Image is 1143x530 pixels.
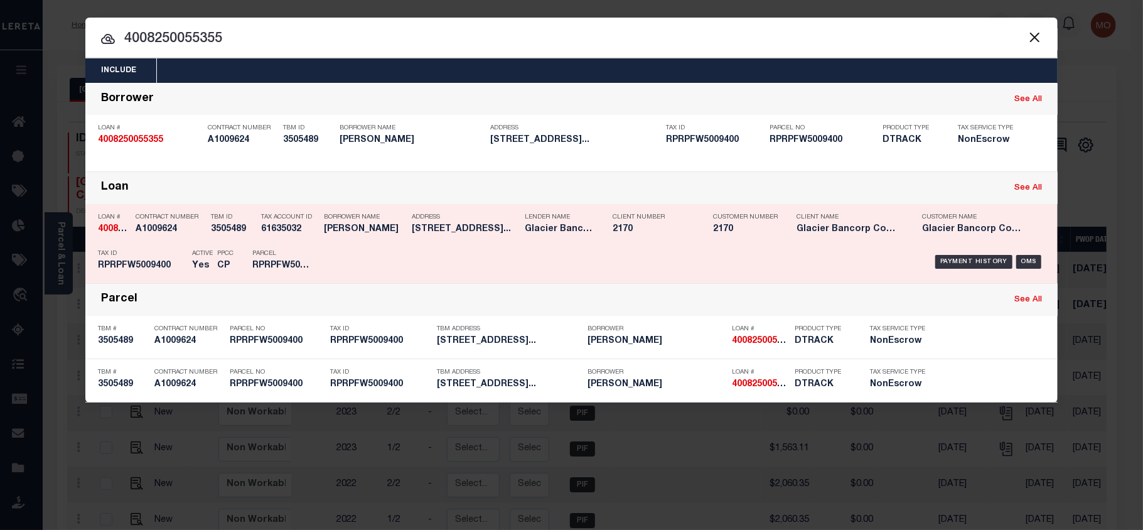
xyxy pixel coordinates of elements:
p: Borrower [588,369,726,376]
strong: 4008250055355 [98,225,163,234]
h5: GARRETT SMITH [588,379,726,390]
p: Loan # [732,325,788,333]
p: Customer Name [922,214,1029,221]
h5: NonEscrow [958,135,1021,146]
p: TBM # [98,325,148,333]
button: Include [85,58,152,83]
div: OMS [1016,255,1042,269]
h5: DTRACK [795,336,851,347]
h5: Glacier Bancorp Commercial [525,224,594,235]
h5: 4008250055355 [98,135,201,146]
p: Address [412,214,518,221]
h5: 2537 BUTTE ST POCATELLO ID 8320... [437,379,581,390]
p: Tax Service Type [870,369,926,376]
h5: 3505489 [98,379,148,390]
p: Customer Number [713,214,778,221]
h5: RPRPFW5009400 [666,135,763,146]
div: Loan [101,181,129,195]
strong: 4008250055355 [732,380,797,389]
p: TBM Address [437,369,581,376]
a: See All [1014,296,1042,304]
div: Borrower [101,92,154,107]
h5: Glacier Bancorp Commercial [922,224,1029,235]
h5: Glacier Bancorp Commercial [797,224,903,235]
button: Close [1026,29,1043,45]
a: See All [1014,95,1042,104]
p: Contract Number [154,369,223,376]
p: Product Type [795,325,851,333]
p: Parcel No [230,369,324,376]
p: Contract Number [208,124,277,132]
p: Client Name [797,214,903,221]
h5: 3505489 [283,135,333,146]
p: Tax ID [330,325,431,333]
h5: CP [217,261,233,271]
h5: RPRPFW5009400 [230,379,324,390]
p: Loan # [732,369,788,376]
p: Parcel No [770,124,876,132]
h5: 2537 BUTTE ST POCATELLO ID 8320... [437,336,581,347]
h5: A1009624 [154,336,223,347]
p: Product Type [883,124,939,132]
h5: DTRACK [795,379,851,390]
h5: A1009624 [208,135,277,146]
h5: A1009624 [136,224,205,235]
p: Parcel [252,250,309,257]
div: Payment History [935,255,1012,269]
p: Client Number [613,214,694,221]
strong: 4008250055355 [98,136,163,144]
h5: 61635032 [261,224,318,235]
p: Contract Number [136,214,205,221]
p: TBM ID [283,124,333,132]
h5: 2537 BUTTE ST POCATELLO ID 8320... [412,224,518,235]
h5: RPRPFW5009400 [330,336,431,347]
a: See All [1014,184,1042,192]
p: TBM ID [211,214,255,221]
p: Borrower Name [340,124,484,132]
h5: 2170 [613,224,694,235]
h5: RPRPFW5009400 [252,261,309,271]
h5: Yes [192,261,211,271]
h5: RPRPFW5009400 [230,336,324,347]
h5: RPRPFW5009400 [770,135,876,146]
h5: A1009624 [154,379,223,390]
p: Tax ID [666,124,763,132]
h5: 2170 [713,224,776,235]
p: Tax Service Type [870,325,926,333]
p: PPCC [217,250,233,257]
p: Loan # [98,124,201,132]
h5: DTRACK [883,135,939,146]
p: Product Type [795,369,851,376]
p: Borrower Name [324,214,405,221]
p: Active [192,250,213,257]
h5: NonEscrow [870,379,926,390]
h5: RPRPFW5009400 [98,261,186,271]
p: TBM Address [437,325,581,333]
p: Tax Account ID [261,214,318,221]
p: Lender Name [525,214,594,221]
p: Tax Service Type [958,124,1021,132]
h5: 4008250055355 [732,336,788,347]
h5: 4008250055355 [98,224,129,235]
h5: GARRETTQ SMITH [324,224,405,235]
p: Loan # [98,214,129,221]
p: Address [490,124,660,132]
p: Borrower [588,325,726,333]
p: Tax ID [98,250,186,257]
h5: NonEscrow [870,336,926,347]
h5: 4008250055355 [732,379,788,390]
h5: 3505489 [98,336,148,347]
p: TBM # [98,369,148,376]
h5: GARRETT SMITH [340,135,484,146]
div: Parcel [101,293,137,307]
p: Contract Number [154,325,223,333]
p: Tax ID [330,369,431,376]
p: Parcel No [230,325,324,333]
h5: 3505489 [211,224,255,235]
strong: 4008250055355 [732,337,797,345]
h5: GARRETT SMITH [588,336,726,347]
input: Start typing... [85,28,1058,50]
h5: 2537 BUTTE ST POCATELLO ID 8320... [490,135,660,146]
h5: RPRPFW5009400 [330,379,431,390]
